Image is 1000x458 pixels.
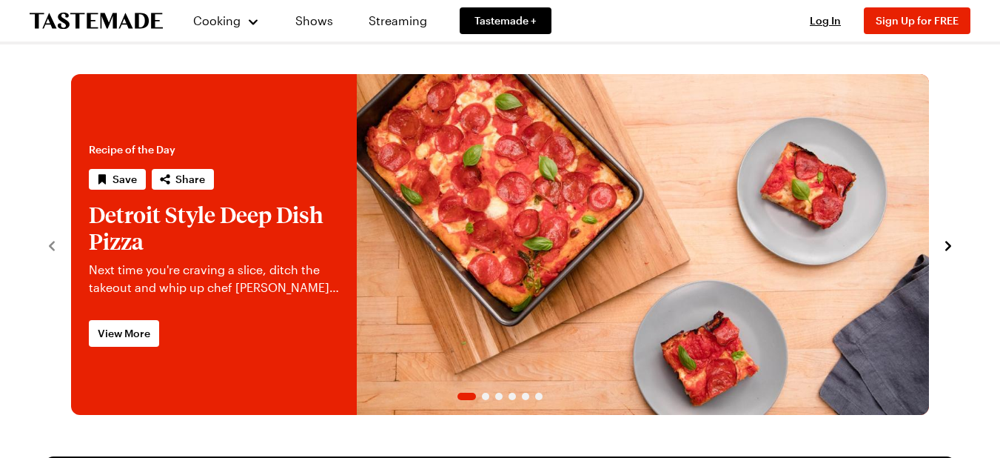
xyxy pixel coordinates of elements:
span: Go to slide 2 [482,393,489,400]
span: Go to slide 4 [509,393,516,400]
button: Cooking [192,3,260,39]
a: View More [89,320,159,347]
a: To Tastemade Home Page [30,13,163,30]
a: Tastemade + [460,7,551,34]
button: navigate to previous item [44,236,59,253]
button: navigate to next item [941,236,956,253]
span: Tastemade + [474,13,537,28]
span: Cooking [193,13,241,27]
button: Sign Up for FREE [864,7,970,34]
span: Log In [810,14,841,27]
span: View More [98,326,150,341]
button: Log In [796,13,855,28]
span: Go to slide 3 [495,393,503,400]
span: Sign Up for FREE [876,14,959,27]
span: Go to slide 6 [535,393,543,400]
button: Save recipe [89,169,146,190]
span: Save [113,172,137,187]
div: 1 / 6 [71,74,929,415]
span: Go to slide 1 [457,393,476,400]
span: Share [175,172,205,187]
button: Share [152,169,214,190]
span: Go to slide 5 [522,393,529,400]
